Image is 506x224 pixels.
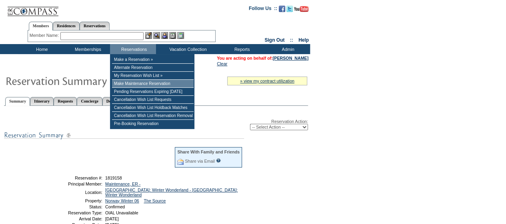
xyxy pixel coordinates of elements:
[45,198,102,203] td: Property:
[298,37,309,43] a: Help
[217,61,227,66] a: Clear
[29,22,53,30] a: Members
[105,204,125,209] span: Confirmed
[185,159,215,163] a: Share via Email
[112,64,194,72] td: Alternate Reservation
[112,112,194,120] td: Cancellation Wish List Reservation Removal
[45,216,102,221] td: Arrival Date:
[110,44,156,54] td: Reservations
[64,44,110,54] td: Memberships
[45,176,102,180] td: Reservation #:
[156,44,218,54] td: Vacation Collection
[5,97,30,106] a: Summary
[153,32,160,39] img: View
[145,32,152,39] img: b_edit.gif
[279,6,285,12] img: Become our fan on Facebook
[169,32,176,39] img: Reservations
[105,182,140,186] a: Maintenance, ER -
[102,97,121,105] a: Detail
[249,5,277,14] td: Follow Us ::
[286,6,293,12] img: Follow us on Twitter
[218,44,264,54] td: Reports
[30,97,54,105] a: Itinerary
[112,96,194,104] td: Cancellation Wish List Requests
[294,6,308,12] img: Subscribe to our YouTube Channel
[45,188,102,197] td: Location:
[286,8,293,13] a: Follow us on Twitter
[45,210,102,215] td: Reservation Type:
[294,8,308,13] a: Subscribe to our YouTube Channel
[105,198,139,203] a: Norway Winter 06
[112,120,194,127] td: Pre-Booking Reservation
[105,188,238,197] a: [GEOGRAPHIC_DATA]: Winter Wonderland - [GEOGRAPHIC_DATA]: Winter Wonderland
[216,158,221,163] input: What is this?
[112,88,194,96] td: Pending Reservations Expiring [DATE]
[144,198,166,203] a: The Source
[290,37,293,43] span: ::
[4,130,244,140] img: subTtlResSummary.gif
[112,104,194,112] td: Cancellation Wish List Holdback Matches
[4,119,308,130] div: Reservation Action:
[105,176,122,180] span: 1819158
[80,22,110,30] a: Reservations
[53,22,80,30] a: Residences
[105,216,119,221] span: [DATE]
[264,44,310,54] td: Admin
[112,72,194,80] td: My Reservation Wish List »
[273,56,308,61] a: [PERSON_NAME]
[161,32,168,39] img: Impersonate
[54,97,77,105] a: Requests
[112,80,194,88] td: Make Maintenance Reservation
[112,56,194,64] td: Make a Reservation »
[264,37,284,43] a: Sign Out
[30,32,60,39] div: Member Name:
[279,8,285,13] a: Become our fan on Facebook
[240,79,294,83] a: » view my contract utilization
[77,97,102,105] a: Concierge
[18,44,64,54] td: Home
[177,149,240,154] div: Share With Family and Friends
[5,73,165,89] img: Reservaton Summary
[105,210,138,215] span: OIAL Unavailable
[45,204,102,209] td: Status:
[177,32,184,39] img: b_calculator.gif
[45,182,102,186] td: Principal Member:
[217,56,308,61] span: You are acting on behalf of:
